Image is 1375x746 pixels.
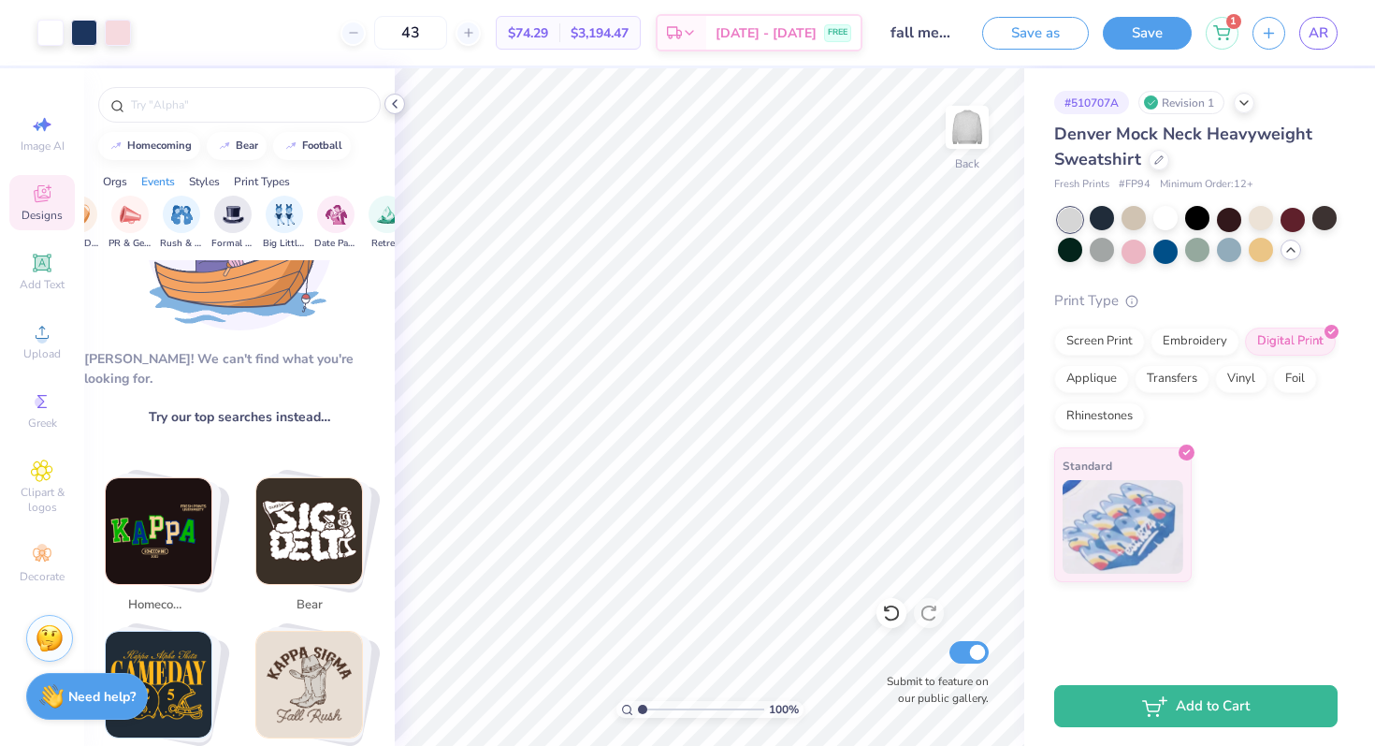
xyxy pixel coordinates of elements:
span: $3,194.47 [571,23,629,43]
div: [PERSON_NAME]! We can't find what you're looking for. [84,349,395,388]
span: homecoming [128,596,189,615]
div: Print Type [1054,290,1338,312]
span: Standard [1063,456,1112,475]
img: western [256,632,362,738]
span: Formal & Semi [211,237,254,251]
div: Screen Print [1054,328,1145,356]
div: Foil [1273,365,1317,393]
img: Big Little Reveal Image [274,204,295,226]
span: Retreat [371,237,403,251]
label: Submit to feature on our public gallery. [876,673,989,707]
span: PR & General [109,237,152,251]
div: Back [955,155,979,172]
div: Applique [1054,365,1129,393]
div: filter for Formal & Semi [211,196,254,251]
img: football [106,632,211,738]
img: trend_line.gif [109,140,123,152]
div: Rhinestones [1054,402,1145,431]
img: homecoming [106,478,211,584]
span: Clipart & logos [9,485,75,515]
button: filter button [369,196,406,251]
button: Save [1103,17,1192,50]
button: homecoming [98,132,200,160]
span: AR [1309,22,1328,44]
div: football [302,140,342,151]
span: Date Parties & Socials [314,237,357,251]
input: Untitled Design [876,14,968,51]
div: filter for Retreat [369,196,406,251]
img: PR & General Image [120,204,141,226]
img: Formal & Semi Image [223,204,244,226]
div: Revision 1 [1138,91,1224,114]
img: trend_line.gif [217,140,232,152]
div: Transfers [1135,365,1209,393]
span: [DATE] - [DATE] [716,23,817,43]
span: 1 [1226,14,1241,29]
span: FREE [828,26,847,39]
span: Upload [23,346,61,361]
div: Vinyl [1215,365,1267,393]
strong: Need help? [68,688,136,706]
div: filter for PR & General [109,196,152,251]
input: Try "Alpha" [129,95,369,114]
div: Events [141,173,175,190]
div: filter for Big Little Reveal [263,196,306,251]
span: Fresh Prints [1054,177,1109,193]
img: trend_line.gif [283,140,298,152]
button: filter button [314,196,357,251]
span: Greek [28,416,57,431]
a: AR [1299,17,1338,50]
div: Digital Print [1245,328,1336,356]
span: Denver Mock Neck Heavyweight Sweatshirt [1054,123,1312,170]
span: Try our top searches instead… [149,407,330,427]
img: Retreat Image [377,204,398,226]
button: filter button [109,196,152,251]
div: Print Types [234,173,290,190]
div: Orgs [103,173,127,190]
span: Image AI [21,139,65,154]
div: filter for Date Parties & Socials [314,196,357,251]
div: bear [236,140,258,151]
img: Back [948,109,986,146]
button: bear [207,132,267,160]
div: # 510707A [1054,91,1129,114]
button: Stack Card Button bear [244,477,385,622]
span: # FP94 [1119,177,1151,193]
span: Add Text [20,277,65,292]
div: Embroidery [1151,328,1239,356]
div: Styles [189,173,220,190]
button: Add to Cart [1054,685,1338,727]
img: Date Parties & Socials Image [326,204,347,226]
span: Minimum Order: 12 + [1160,177,1253,193]
div: filter for Rush & Bid [160,196,203,251]
input: – – [374,16,447,50]
button: filter button [263,196,306,251]
span: Big Little Reveal [263,237,306,251]
span: $74.29 [508,23,548,43]
button: filter button [211,196,254,251]
div: homecoming [127,140,192,151]
span: Designs [22,208,63,223]
span: Decorate [20,569,65,584]
button: Stack Card Button homecoming [94,477,235,622]
img: Rush & Bid Image [171,204,193,226]
span: bear [279,596,340,615]
button: football [273,132,351,160]
span: 100 % [769,701,799,718]
img: Standard [1063,480,1183,574]
span: Rush & Bid [160,237,203,251]
img: bear [256,478,362,584]
button: filter button [160,196,203,251]
button: Save as [982,17,1089,50]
